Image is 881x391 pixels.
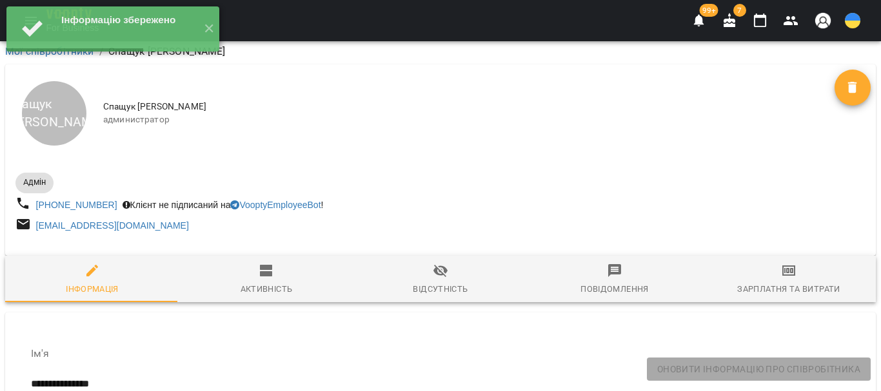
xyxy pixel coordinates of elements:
span: Спащук [PERSON_NAME] [103,100,835,113]
div: Клієнт не підписаний на ! [120,196,326,214]
span: 99+ [700,4,718,17]
button: Видалити [835,70,871,106]
span: администратор [103,113,835,126]
nav: breadcrumb [5,44,876,59]
div: Активність [241,282,293,296]
a: [EMAIL_ADDRESS][DOMAIN_NAME] [36,220,189,231]
a: [PHONE_NUMBER] [36,200,117,210]
img: UA.svg [845,13,860,28]
img: avatar_s.png [814,12,832,30]
a: VooptyEmployeeBot [230,200,321,210]
label: Ім'я [31,348,850,359]
div: Інформація [66,282,119,296]
div: Спащук [PERSON_NAME] [22,81,86,146]
span: 7 [733,4,746,17]
div: Повідомлення [580,282,648,296]
div: Інформацію збережено [61,13,193,27]
span: Адмін [15,176,54,188]
div: Зарплатня та Витрати [737,282,840,296]
div: Відсутність [413,282,468,296]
